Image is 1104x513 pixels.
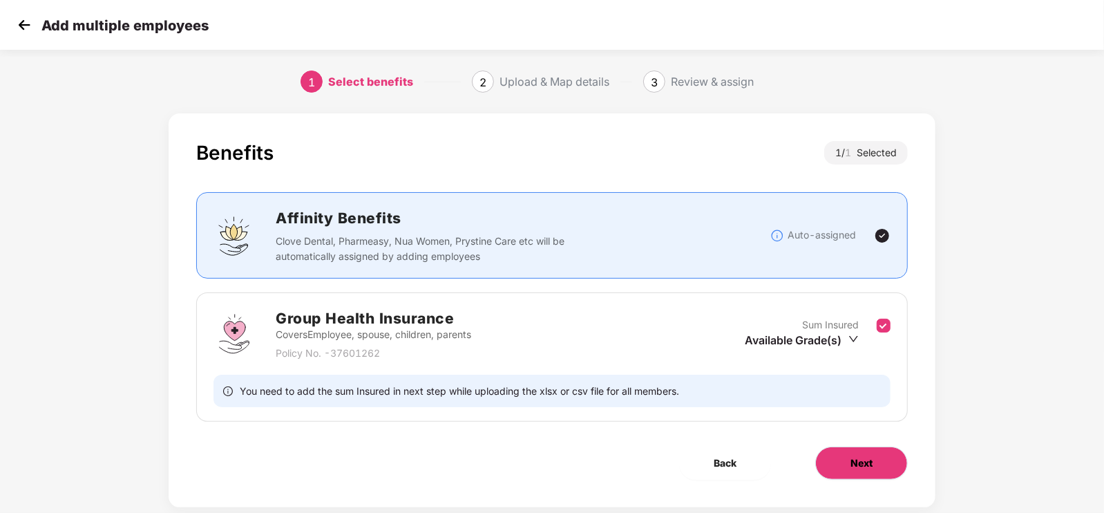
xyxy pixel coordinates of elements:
h2: Group Health Insurance [276,307,471,330]
p: Policy No. - 37601262 [276,346,471,361]
img: svg+xml;base64,PHN2ZyBpZD0iQWZmaW5pdHlfQmVuZWZpdHMiIGRhdGEtbmFtZT0iQWZmaW5pdHkgQmVuZWZpdHMiIHhtbG... [213,215,255,256]
span: 3 [651,75,658,89]
button: Back [679,447,771,480]
img: svg+xml;base64,PHN2ZyBpZD0iSW5mb18tXzMyeDMyIiBkYXRhLW5hbWU9IkluZm8gLSAzMngzMiIgeG1sbnM9Imh0dHA6Ly... [770,229,784,243]
span: 1 [308,75,315,89]
div: Upload & Map details [499,71,609,93]
img: svg+xml;base64,PHN2ZyB4bWxucz0iaHR0cDovL3d3dy53My5vcmcvMjAwMC9zdmciIHdpZHRoPSIzMCIgaGVpZ2h0PSIzMC... [14,15,35,35]
span: Back [714,456,736,471]
div: Available Grade(s) [745,333,859,348]
div: Benefits [196,141,274,165]
span: Next [850,456,873,471]
div: Review & assign [671,71,754,93]
p: Covers Employee, spouse, children, parents [276,327,471,342]
p: Sum Insured [802,317,859,333]
span: 2 [479,75,486,89]
span: down [848,334,859,344]
p: Add multiple employees [41,17,209,34]
h2: Affinity Benefits [276,207,770,230]
span: info-circle [223,384,233,398]
img: svg+xml;base64,PHN2ZyBpZD0iVGljay0yNHgyNCIgeG1sbnM9Imh0dHA6Ly93d3cudzMub3JnLzIwMDAvc3ZnIiB3aWR0aD... [874,227,891,244]
span: You need to add the sum Insured in next step while uploading the xlsx or csv file for all members. [240,384,679,398]
div: Select benefits [328,71,413,93]
span: 1 [845,147,857,158]
p: Clove Dental, Pharmeasy, Nua Women, Prystine Care etc will be automatically assigned by adding em... [276,234,572,264]
div: 1 / Selected [824,141,908,165]
button: Next [815,447,908,480]
img: svg+xml;base64,PHN2ZyBpZD0iR3JvdXBfSGVhbHRoX0luc3VyYW5jZSIgZGF0YS1uYW1lPSJHcm91cCBIZWFsdGggSW5zdX... [213,313,255,355]
p: Auto-assigned [788,227,856,243]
